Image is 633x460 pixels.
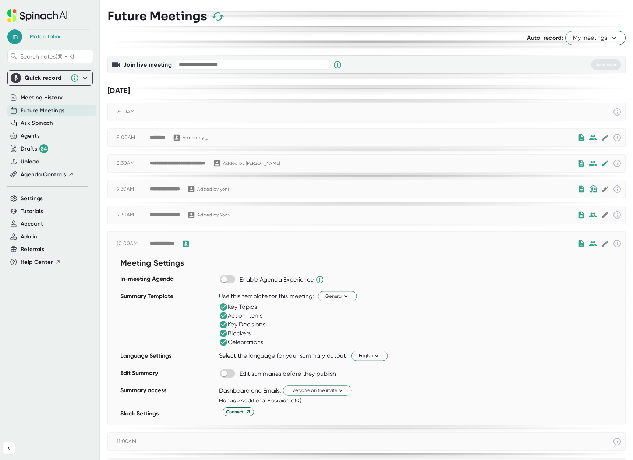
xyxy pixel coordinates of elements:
div: Action Items [219,311,263,320]
svg: This event has already passed [613,437,622,446]
div: Added by Yoav [197,212,230,218]
svg: This event has already passed [613,159,622,168]
div: 8:00AM [117,134,150,141]
div: Quick record [11,71,89,85]
button: English [351,351,388,361]
button: Referrals [21,245,44,254]
button: Connect [223,407,254,416]
div: Use this template for this meeting: [219,293,314,300]
div: Key Decisions [219,320,265,329]
div: Matan Talmi [30,33,60,40]
button: Agenda Controls [21,170,74,179]
button: Manage Additional Recipients (0) [219,397,301,404]
button: Help Center [21,258,61,266]
span: Connect [226,408,251,415]
h3: Future Meetings [107,9,207,23]
button: Meeting History [21,93,63,102]
button: Agents [21,132,40,140]
svg: Spinach will help run the agenda and keep track of time [315,275,324,284]
span: English [359,352,380,359]
button: My meetings [565,31,626,45]
div: Added by yoni [197,187,230,192]
div: In-meeting Agenda [120,273,215,290]
div: 11:00AM [117,438,150,445]
div: Celebrations [219,338,264,347]
div: Added by _ [183,135,216,141]
svg: This event has already passed [613,185,622,194]
div: 7:00AM [108,103,625,121]
div: 8:30AM [117,160,150,167]
div: Blockers [219,329,251,338]
span: Search notes (⌘ + K) [20,53,91,60]
svg: This event has already passed [613,133,622,142]
button: Everyone on the invite [283,385,351,395]
button: Upload [21,158,39,166]
div: 11:00AM [108,433,625,450]
div: Select the language for your summary output [219,352,346,360]
button: Admin [21,233,38,241]
span: Auto-record: [527,34,563,41]
svg: This event has already passed [613,239,622,248]
button: Collapse sidebar [3,442,15,454]
div: Edit Summary [120,367,215,384]
span: My meetings [573,33,618,42]
div: Summary Template [120,290,215,350]
div: Language Settings [120,350,215,367]
button: Account [21,220,43,228]
img: internal-only.bf9814430b306fe8849ed4717edd4846.svg [589,185,597,193]
b: Join live meeting [123,61,172,68]
button: Drafts 84 [21,144,48,153]
div: Summary access [120,384,215,407]
div: [DATE] [107,86,626,95]
span: Help Center [21,258,53,266]
span: m [7,29,22,44]
div: Dashboard and Emails: [219,387,281,394]
button: Settings [21,194,43,203]
span: Everyone on the invite [290,387,344,394]
div: Drafts [21,144,48,153]
button: Tutorials [21,207,43,216]
button: Ask Spinach [21,119,53,127]
div: Edit summaries before they publish [240,370,336,378]
button: Future Meetings [21,106,64,115]
div: Enable Agenda Experience [240,276,314,283]
div: 9:30AM [117,212,150,218]
span: Join now [595,61,616,68]
div: Key Topics [219,302,257,311]
div: 10:00AM [117,240,150,247]
button: Join now [591,59,621,70]
div: 7:00AM [117,109,150,115]
svg: This event has already passed [613,107,622,116]
div: Slack Settings [120,407,215,425]
div: Meeting Settings [120,255,215,273]
svg: This event has already passed [613,210,622,219]
span: General [325,293,350,300]
button: General [318,291,357,301]
span: Agenda Controls [21,170,66,179]
div: 9:30AM [117,186,150,192]
div: Added by [PERSON_NAME] [223,161,280,166]
span: Manage Additional Recipients (0) [219,397,301,403]
div: Quick record [25,74,67,82]
div: 84 [39,144,48,153]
